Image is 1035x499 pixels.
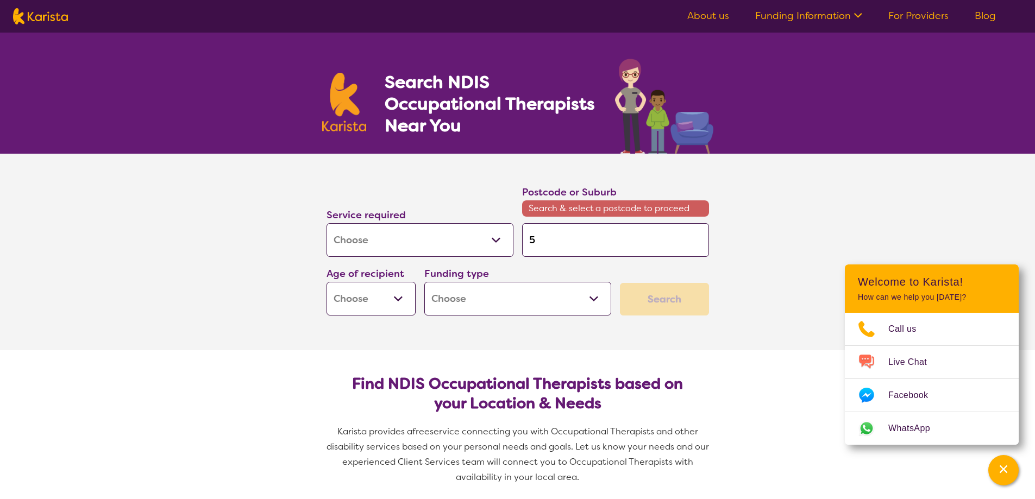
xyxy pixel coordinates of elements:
[888,387,941,403] span: Facebook
[522,200,709,217] span: Search & select a postcode to proceed
[385,71,596,136] h1: Search NDIS Occupational Therapists Near You
[522,223,709,257] input: Type
[888,321,930,337] span: Call us
[615,59,713,154] img: occupational-therapy
[322,73,367,131] img: Karista logo
[888,354,940,370] span: Live Chat
[327,209,406,222] label: Service required
[845,313,1019,445] ul: Choose channel
[858,275,1006,288] h2: Welcome to Karista!
[424,267,489,280] label: Funding type
[845,412,1019,445] a: Web link opens in a new tab.
[327,426,711,483] span: service connecting you with Occupational Therapists and other disability services based on your p...
[687,9,729,22] a: About us
[888,420,943,437] span: WhatsApp
[522,186,617,199] label: Postcode or Suburb
[845,264,1019,445] div: Channel Menu
[858,293,1006,302] p: How can we help you [DATE]?
[988,455,1019,485] button: Channel Menu
[412,426,430,437] span: free
[337,426,412,437] span: Karista provides a
[335,374,700,413] h2: Find NDIS Occupational Therapists based on your Location & Needs
[755,9,862,22] a: Funding Information
[13,8,68,24] img: Karista logo
[975,9,996,22] a: Blog
[888,9,949,22] a: For Providers
[327,267,404,280] label: Age of recipient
